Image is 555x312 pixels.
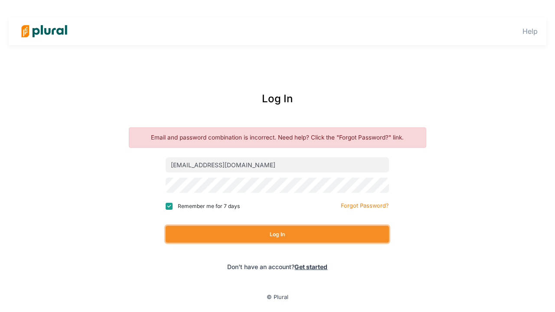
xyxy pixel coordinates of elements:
span: Remember me for 7 days [178,202,240,210]
div: Don't have an account? [129,262,427,271]
input: Remember me for 7 days [166,203,173,210]
img: Logo for Plural [14,16,75,46]
a: Help [522,27,538,36]
p: Email and password combination is incorrect. Need help? Click the "Forgot Password?" link. [129,127,427,147]
small: Forgot Password? [341,202,389,209]
a: Get started [294,263,327,270]
button: Log In [166,226,389,243]
input: Email address [166,157,389,172]
small: © Plural [267,294,288,300]
a: Forgot Password? [341,201,389,209]
div: Log In [129,91,427,107]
